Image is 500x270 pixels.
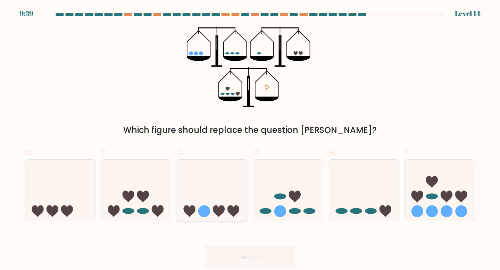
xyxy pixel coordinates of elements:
span: d. [253,145,261,159]
div: 9:39 [19,8,33,19]
div: Level 14 [455,8,481,19]
span: b. [101,145,109,159]
span: a. [25,145,33,159]
button: Next [205,246,295,268]
span: c. [177,145,184,159]
span: f. [405,145,409,159]
tspan: ? [264,82,269,95]
div: Which figure should replace the question [PERSON_NAME]? [29,124,471,136]
span: e. [329,145,336,159]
